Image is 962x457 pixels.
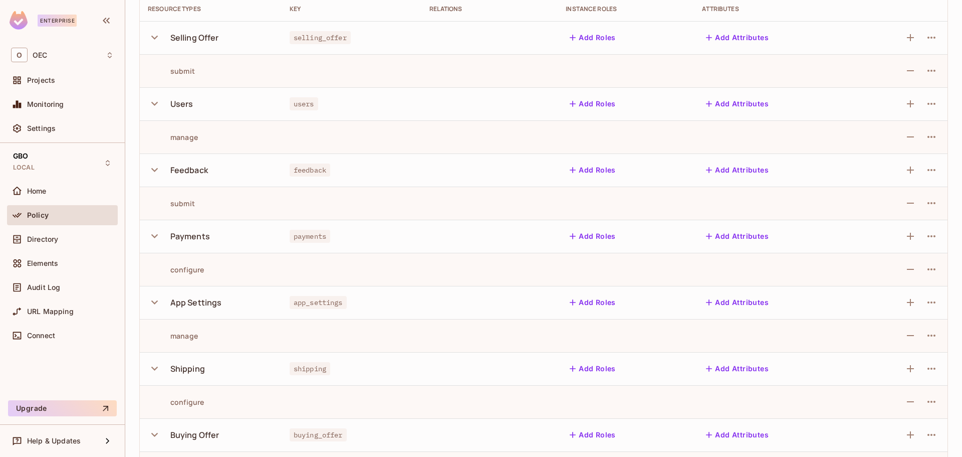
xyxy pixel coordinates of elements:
[148,397,204,407] div: configure
[13,164,35,172] span: LOCAL
[702,162,773,178] button: Add Attributes
[290,164,330,177] span: feedback
[566,30,620,46] button: Add Roles
[148,66,195,76] div: submit
[170,429,219,440] div: Buying Offer
[566,228,620,244] button: Add Roles
[290,97,318,110] span: users
[148,331,198,341] div: manage
[566,96,620,112] button: Add Roles
[10,11,28,30] img: SReyMgAAAABJRU5ErkJggg==
[148,265,204,274] div: configure
[290,428,347,441] span: buying_offer
[27,235,58,243] span: Directory
[290,296,347,309] span: app_settings
[170,231,210,242] div: Payments
[27,76,55,84] span: Projects
[702,5,843,13] div: Attributes
[702,427,773,443] button: Add Attributes
[148,5,274,13] div: Resource Types
[566,294,620,311] button: Add Roles
[170,165,208,176] div: Feedback
[290,31,351,44] span: selling_offer
[33,51,47,59] span: Workspace: OEC
[27,332,55,340] span: Connect
[148,132,198,142] div: manage
[27,100,64,108] span: Monitoring
[170,32,219,43] div: Selling Offer
[13,152,28,160] span: GBO
[27,211,49,219] span: Policy
[11,48,28,62] span: O
[566,361,620,377] button: Add Roles
[702,30,773,46] button: Add Attributes
[27,283,60,291] span: Audit Log
[38,15,77,27] div: Enterprise
[27,187,47,195] span: Home
[566,5,686,13] div: Instance roles
[27,124,56,132] span: Settings
[170,363,205,374] div: Shipping
[290,5,413,13] div: Key
[566,427,620,443] button: Add Roles
[566,162,620,178] button: Add Roles
[702,96,773,112] button: Add Attributes
[170,297,222,308] div: App Settings
[8,400,117,416] button: Upgrade
[170,98,193,109] div: Users
[290,362,330,375] span: shipping
[27,437,81,445] span: Help & Updates
[702,294,773,311] button: Add Attributes
[27,308,74,316] span: URL Mapping
[429,5,550,13] div: Relations
[290,230,330,243] span: payments
[702,228,773,244] button: Add Attributes
[27,259,58,267] span: Elements
[702,361,773,377] button: Add Attributes
[148,199,195,208] div: submit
